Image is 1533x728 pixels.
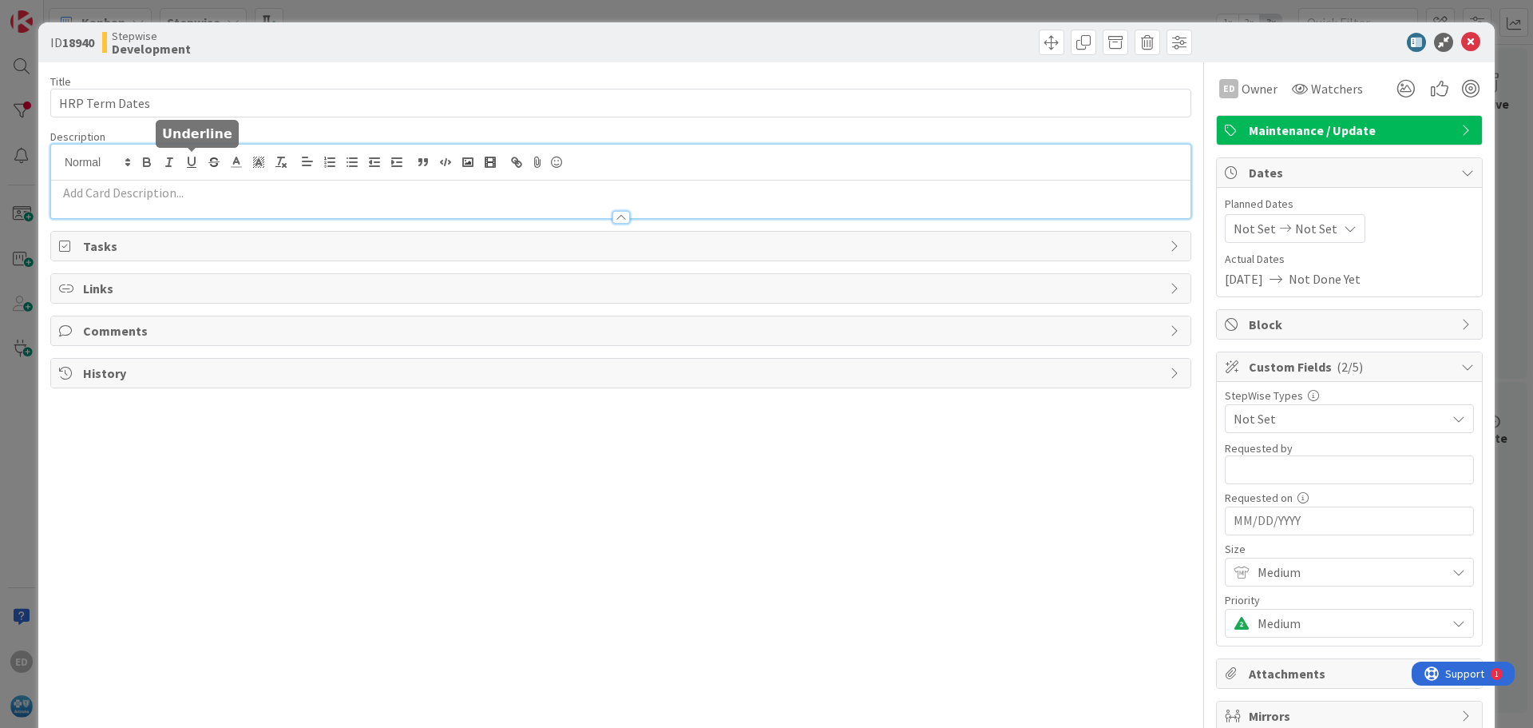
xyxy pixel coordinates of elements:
input: type card name here... [50,89,1191,117]
span: Custom Fields [1249,357,1453,376]
span: Stepwise [112,30,191,42]
span: Tasks [83,237,1162,256]
div: Priority [1225,595,1474,606]
label: Title [50,74,71,89]
span: ID [50,33,94,52]
span: Block [1249,315,1453,334]
span: Planned Dates [1225,196,1474,213]
span: Comments [83,321,1162,340]
span: Dates [1249,163,1453,182]
div: ED [1219,79,1238,98]
span: Description [50,129,105,144]
span: Links [83,279,1162,298]
h5: Underline [162,126,232,141]
span: Medium [1258,561,1438,583]
span: [DATE] [1225,269,1263,288]
span: Medium [1258,612,1438,635]
span: Support [34,2,73,22]
span: History [83,364,1162,383]
label: Requested by [1225,441,1293,455]
div: Requested on [1225,492,1474,503]
b: Development [112,42,191,55]
input: MM/DD/YYYY [1234,507,1465,535]
span: Owner [1242,79,1277,98]
span: Maintenance / Update [1249,121,1453,140]
div: Size [1225,543,1474,555]
div: StepWise Types [1225,390,1474,401]
span: Actual Dates [1225,251,1474,268]
b: 18940 [62,34,94,50]
span: Not Done Yet [1289,269,1361,288]
span: Not Set [1295,219,1337,238]
span: Not Set [1234,219,1276,238]
span: Mirrors [1249,706,1453,726]
div: 1 [83,6,87,19]
span: Watchers [1311,79,1363,98]
span: ( 2/5 ) [1337,359,1363,375]
span: Not Set [1234,408,1438,430]
span: Attachments [1249,664,1453,683]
